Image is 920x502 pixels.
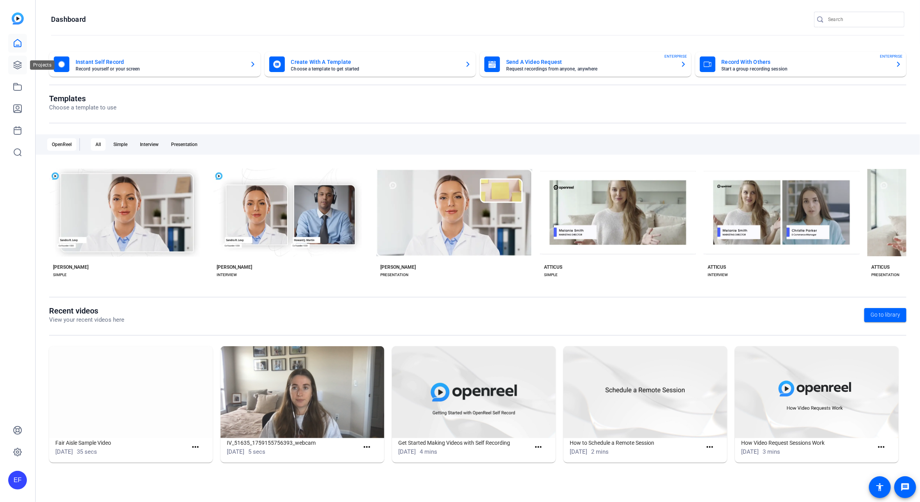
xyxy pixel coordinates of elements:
[76,67,244,71] mat-card-subtitle: Record yourself or your screen
[420,448,437,455] span: 4 mins
[533,442,543,452] mat-icon: more_horiz
[380,264,416,270] div: [PERSON_NAME]
[291,67,459,71] mat-card-subtitle: Choose a template to get started
[47,138,76,151] div: OpenReel
[708,264,726,270] div: ATTICUS
[217,272,237,278] div: INTERVIEW
[291,57,459,67] mat-card-title: Create With A Template
[49,103,117,112] p: Choose a template to use
[506,57,674,67] mat-card-title: Send A Video Request
[109,138,132,151] div: Simple
[8,471,27,490] div: EF
[398,438,530,447] h1: Get Started Making Videos with Self Recording
[227,438,359,447] h1: IV_51635_1759155756393_webcam
[763,448,780,455] span: 3 mins
[12,12,24,25] img: blue-gradient.svg
[55,438,187,447] h1: Fair Aisle Sample Video
[722,57,890,67] mat-card-title: Record With Others
[53,272,67,278] div: SIMPLE
[380,272,408,278] div: PRESENTATION
[741,438,873,447] h1: How Video Request Sessions Work
[741,448,759,455] span: [DATE]
[135,138,163,151] div: Interview
[77,448,97,455] span: 35 secs
[480,52,691,77] button: Send A Video RequestRequest recordings from anyone, anywhereENTERPRISE
[665,53,687,59] span: ENTERPRISE
[871,311,900,319] span: Go to library
[49,315,124,324] p: View your recent videos here
[392,346,556,438] img: Get Started Making Videos with Self Recording
[871,264,890,270] div: ATTICUS
[53,264,88,270] div: [PERSON_NAME]
[735,346,899,438] img: How Video Request Sessions Work
[901,483,910,492] mat-icon: message
[544,272,558,278] div: SIMPLE
[864,308,906,322] a: Go to library
[49,306,124,315] h1: Recent videos
[30,60,55,70] div: Projects
[708,272,728,278] div: INTERVIEW
[51,15,86,24] h1: Dashboard
[705,442,715,452] mat-icon: more_horiz
[871,272,899,278] div: PRESENTATION
[217,264,252,270] div: [PERSON_NAME]
[506,67,674,71] mat-card-subtitle: Request recordings from anyone, anywhere
[248,448,265,455] span: 5 secs
[570,438,702,447] h1: How to Schedule a Remote Session
[55,448,73,455] span: [DATE]
[362,442,372,452] mat-icon: more_horiz
[265,52,476,77] button: Create With A TemplateChoose a template to get started
[166,138,202,151] div: Presentation
[544,264,562,270] div: ATTICUS
[722,67,890,71] mat-card-subtitle: Start a group recording session
[221,346,384,438] img: IV_51635_1759155756393_webcam
[76,57,244,67] mat-card-title: Instant Self Record
[91,138,106,151] div: All
[49,346,213,438] img: Fair Aisle Sample Video
[563,346,727,438] img: How to Schedule a Remote Session
[876,442,886,452] mat-icon: more_horiz
[695,52,907,77] button: Record With OthersStart a group recording sessionENTERPRISE
[570,448,587,455] span: [DATE]
[591,448,609,455] span: 2 mins
[828,15,898,24] input: Search
[398,448,416,455] span: [DATE]
[880,53,902,59] span: ENTERPRISE
[191,442,200,452] mat-icon: more_horiz
[227,448,244,455] span: [DATE]
[49,94,117,103] h1: Templates
[49,52,261,77] button: Instant Self RecordRecord yourself or your screen
[875,483,885,492] mat-icon: accessibility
